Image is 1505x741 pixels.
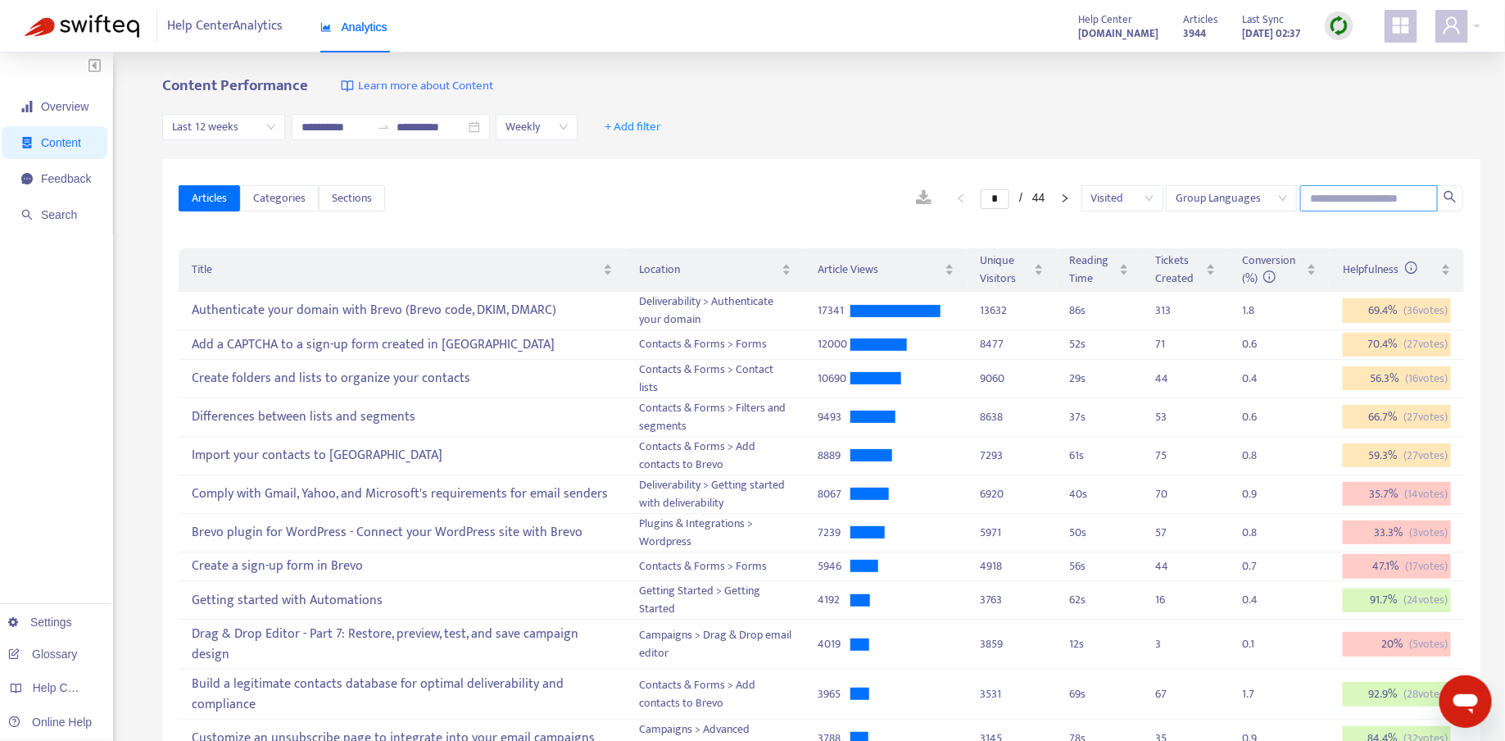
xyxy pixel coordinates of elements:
[1070,252,1117,288] span: Reading Time
[1155,635,1188,653] div: 3
[192,331,612,358] div: Add a CAPTCHA to a sign-up form created in [GEOGRAPHIC_DATA]
[626,292,805,330] td: Deliverability > Authenticate your domain
[981,189,1045,208] li: 1/44
[1444,190,1457,203] span: search
[948,189,974,208] button: left
[981,447,1044,465] div: 7293
[41,172,91,185] span: Feedback
[1078,11,1132,29] span: Help Center
[1343,298,1451,323] div: 69.4 %
[1142,248,1229,292] th: Tickets Created
[626,581,805,620] td: Getting Started > Getting Started
[21,209,33,220] span: search
[1343,260,1417,279] span: Helpfulness
[1409,524,1448,542] span: ( 3 votes)
[956,193,966,203] span: left
[626,398,805,437] td: Contacts & Forms > Filters and segments
[1070,302,1130,320] div: 86 s
[981,524,1044,542] div: 5971
[818,261,941,279] span: Article Views
[1343,521,1451,545] div: 33.3 %
[1403,591,1448,609] span: ( 24 votes)
[981,557,1044,575] div: 4918
[818,557,850,575] div: 5946
[1403,408,1448,426] span: ( 27 votes)
[1070,447,1130,465] div: 61 s
[332,189,372,207] span: Sections
[818,524,850,542] div: 7239
[1409,635,1448,653] span: ( 5 votes)
[1155,557,1188,575] div: 44
[1242,447,1275,465] div: 0.8
[377,120,390,134] span: to
[41,136,81,149] span: Content
[179,248,625,292] th: Title
[1343,366,1451,391] div: 56.3 %
[592,114,673,140] button: + Add filter
[1183,25,1206,43] strong: 3944
[162,73,308,98] b: Content Performance
[505,115,568,139] span: Weekly
[1242,251,1295,288] span: Conversion (%)
[319,185,385,211] button: Sections
[981,335,1044,353] div: 8477
[8,648,77,661] a: Glossary
[8,716,92,729] a: Online Help
[1242,408,1275,426] div: 0.6
[1078,24,1158,43] a: [DOMAIN_NAME]
[818,335,850,353] div: 12000
[1343,682,1451,707] div: 92.9 %
[192,189,227,207] span: Articles
[1242,11,1284,29] span: Last Sync
[1442,16,1462,35] span: user
[25,15,139,38] img: Swifteq
[1057,248,1143,292] th: Reading Time
[1052,189,1078,208] button: right
[33,681,100,694] span: Help Centers
[626,475,805,514] td: Deliverability > Getting started with deliverability
[1019,191,1022,204] span: /
[805,248,968,292] th: Article Views
[818,370,850,388] div: 10690
[192,480,612,507] div: Comply with Gmail, Yahoo, and Microsoft's requirements for email senders
[21,173,33,184] span: message
[1343,333,1451,357] div: 70.4 %
[1405,557,1448,575] span: ( 17 votes)
[1242,685,1275,703] div: 1.7
[192,261,599,279] span: Title
[605,117,661,137] span: + Add filter
[192,553,612,580] div: Create a sign-up form in Brevo
[981,408,1044,426] div: 8638
[1155,252,1203,288] span: Tickets Created
[168,11,283,42] span: Help Center Analytics
[1404,485,1448,503] span: ( 14 votes)
[341,77,493,96] a: Learn more about Content
[192,621,612,668] div: Drag & Drop Editor - Part 7: Restore, preview, test, and save campaign design
[1405,370,1448,388] span: ( 16 votes)
[41,100,88,113] span: Overview
[1091,186,1154,211] span: Visited
[1155,370,1188,388] div: 44
[981,485,1044,503] div: 6920
[1070,335,1130,353] div: 52 s
[1155,302,1188,320] div: 313
[179,185,240,211] button: Articles
[1060,193,1070,203] span: right
[172,115,275,139] span: Last 12 weeks
[1155,408,1188,426] div: 53
[818,485,850,503] div: 8067
[1070,524,1130,542] div: 50 s
[1070,635,1130,653] div: 12 s
[1183,11,1217,29] span: Articles
[639,261,778,279] span: Location
[818,591,850,609] div: 4192
[320,20,388,34] span: Analytics
[192,442,612,469] div: Import your contacts to [GEOGRAPHIC_DATA]
[192,298,612,325] div: Authenticate your domain with Brevo (Brevo code, DKIM, DMARC)
[192,365,612,392] div: Create folders and lists to organize your contacts
[8,616,72,629] a: Settings
[41,208,77,221] span: Search
[1155,485,1188,503] div: 70
[1242,302,1275,320] div: 1.8
[1242,335,1275,353] div: 0.6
